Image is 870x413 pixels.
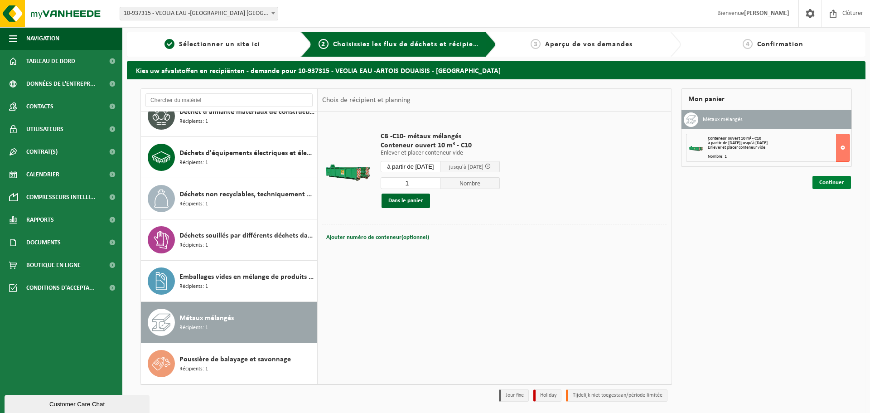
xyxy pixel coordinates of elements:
span: Données de l'entrepr... [26,73,96,95]
button: Emballages vides en mélange de produits dangereux Récipients: 1 [141,261,317,302]
button: Poussière de balayage et savonnage Récipients: 1 [141,343,317,384]
span: Contrat(s) [26,141,58,163]
strong: [PERSON_NAME] [744,10,789,17]
div: Nombre: 1 [708,155,850,159]
span: Récipients: 1 [179,324,208,332]
span: Conteneur ouvert 10 m³ - C10 [708,136,761,141]
li: Jour fixe [499,389,529,402]
span: Confirmation [757,41,803,48]
span: Déchets souillés par différents déchets dangereux [179,230,314,241]
span: 2 [319,39,329,49]
span: Déchets d'équipements électriques et électroniques - Sans tubes cathodiques [179,148,314,159]
p: Enlever et placer conteneur vide [381,150,500,156]
span: Déchets non recyclables, techniquement non combustibles (combustibles) [179,189,314,200]
span: 3 [531,39,541,49]
span: Utilisateurs [26,118,63,141]
iframe: chat widget [5,393,151,413]
span: 10-937315 - VEOLIA EAU -ARTOIS DOUAISIS - LENS [120,7,278,20]
div: Mon panier [681,88,852,110]
span: Tableau de bord [26,50,75,73]
span: Conditions d'accepta... [26,277,95,299]
span: Récipients: 1 [179,159,208,167]
span: Aperçu de vos demandes [545,41,633,48]
span: jusqu'à [DATE] [449,164,483,170]
span: Contacts [26,95,53,118]
span: 1 [164,39,174,49]
span: Boutique en ligne [26,254,81,277]
span: Récipients: 1 [179,200,208,209]
span: Récipients: 1 [179,117,208,126]
span: CB -C10- métaux mélangés [381,132,500,141]
div: Choix de récipient et planning [318,89,415,112]
span: Choisissiez les flux de déchets et récipients [333,41,484,48]
input: Chercher du matériel [145,93,313,107]
button: Déchet d'amiante matériaux de construction inertes (non friable) Récipients: 1 [141,96,317,137]
a: 1Sélectionner un site ici [131,39,294,50]
span: Compresseurs intelli... [26,186,96,209]
span: Rapports [26,209,54,231]
span: Emballages vides en mélange de produits dangereux [179,272,314,282]
span: Nombre [440,177,500,189]
li: Tijdelijk niet toegestaan/période limitée [566,389,667,402]
span: Calendrier [26,163,59,186]
a: Continuer [812,176,851,189]
h3: Métaux mélangés [703,112,743,127]
span: Poussière de balayage et savonnage [179,354,291,365]
span: Ajouter numéro de conteneur(optionnel) [326,234,429,240]
button: Déchets non recyclables, techniquement non combustibles (combustibles) Récipients: 1 [141,178,317,219]
strong: à partir de [DATE] jusqu'à [DATE] [708,141,768,146]
span: Déchet d'amiante matériaux de construction inertes (non friable) [179,107,314,117]
span: Navigation [26,27,59,50]
span: Récipients: 1 [179,365,208,374]
button: Ajouter numéro de conteneur(optionnel) [325,231,430,244]
div: Enlever et placer conteneur vide [708,146,850,150]
span: Sélectionner un site ici [179,41,260,48]
button: Métaux mélangés Récipients: 1 [141,302,317,343]
span: Récipients: 1 [179,241,208,250]
span: Documents [26,231,61,254]
input: Sélectionnez date [381,161,440,172]
button: Déchets souillés par différents déchets dangereux Récipients: 1 [141,219,317,261]
span: Conteneur ouvert 10 m³ - C10 [381,141,500,150]
span: 4 [743,39,753,49]
span: Métaux mélangés [179,313,234,324]
li: Holiday [533,389,561,402]
button: Dans le panier [382,194,430,208]
h2: Kies uw afvalstoffen en recipiënten - demande pour 10-937315 - VEOLIA EAU -ARTOIS DOUAISIS - [GEO... [127,61,865,79]
span: Récipients: 1 [179,282,208,291]
button: Déchets d'équipements électriques et électroniques - Sans tubes cathodiques Récipients: 1 [141,137,317,178]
